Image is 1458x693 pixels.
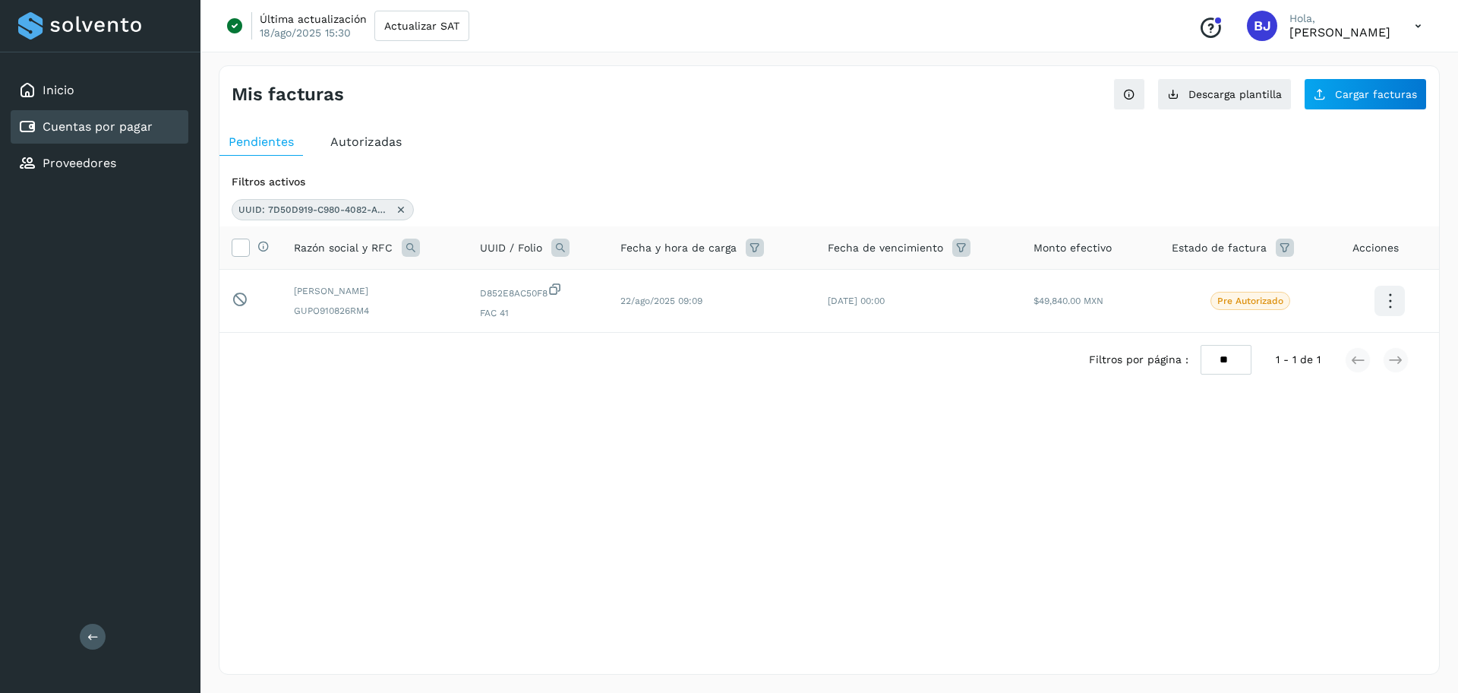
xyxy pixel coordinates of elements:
a: Cuentas por pagar [43,119,153,134]
div: UUID: 7D50D919-C980-4082-A8BF-D852E8AC50F8 [232,199,414,220]
p: Última actualización [260,12,367,26]
span: FAC 41 [480,306,596,320]
span: [DATE] 00:00 [828,296,885,306]
div: Proveedores [11,147,188,180]
span: Razón social y RFC [294,240,393,256]
span: Acciones [1352,240,1399,256]
span: 1 - 1 de 1 [1276,352,1321,368]
span: 22/ago/2025 09:09 [620,296,702,306]
span: $49,840.00 MXN [1034,296,1103,306]
div: Inicio [11,74,188,107]
div: Cuentas por pagar [11,110,188,144]
a: Proveedores [43,156,116,170]
a: Inicio [43,83,74,97]
span: Monto efectivo [1034,240,1112,256]
button: Actualizar SAT [374,11,469,41]
span: Cargar facturas [1335,89,1417,100]
span: [PERSON_NAME] [294,284,456,298]
p: Hola, [1289,12,1390,25]
span: UUID: 7D50D919-C980-4082-A8BF-D852E8AC50F8 [238,203,390,217]
span: Fecha y hora de carga [620,240,737,256]
h4: Mis facturas [232,84,344,106]
span: Estado de factura [1172,240,1267,256]
p: Pre Autorizado [1217,296,1283,306]
span: Pendientes [229,134,294,149]
span: Filtros por página : [1089,352,1188,368]
span: Autorizadas [330,134,402,149]
span: D852E8AC50F8 [480,282,596,300]
button: Cargar facturas [1304,78,1427,110]
span: Descarga plantilla [1188,89,1282,100]
div: Filtros activos [232,174,1427,190]
span: UUID / Folio [480,240,542,256]
span: Actualizar SAT [384,21,459,31]
p: 18/ago/2025 15:30 [260,26,351,40]
span: Fecha de vencimiento [828,240,943,256]
span: GUPO910826RM4 [294,304,456,318]
button: Descarga plantilla [1157,78,1292,110]
p: Brayant Javier Rocha Martinez [1289,25,1390,40]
